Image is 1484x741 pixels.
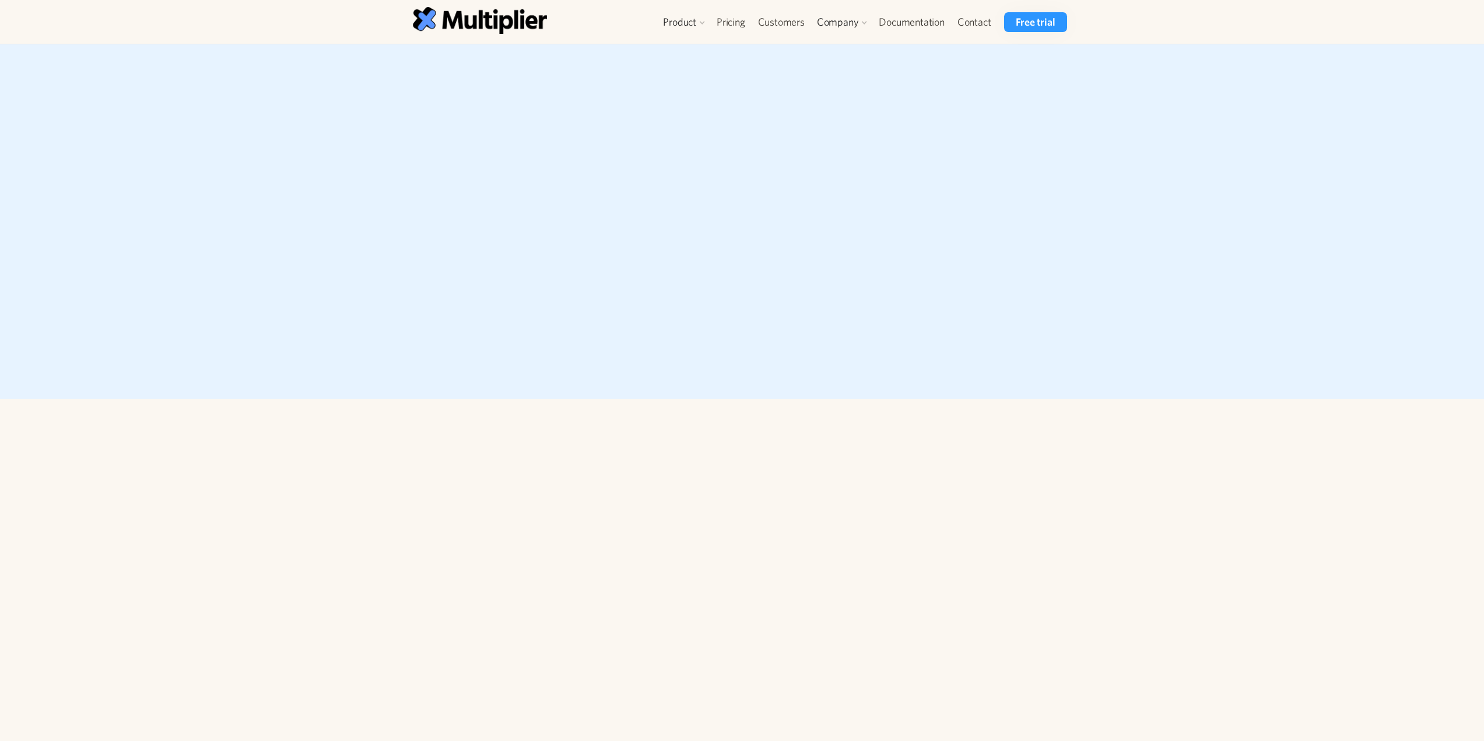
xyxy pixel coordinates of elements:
a: Contact [951,12,998,32]
a: Documentation [872,12,950,32]
a: Free trial [1004,12,1066,32]
a: Customers [752,12,811,32]
div: Company [817,15,859,29]
div: Product [663,15,696,29]
a: Pricing [710,12,752,32]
